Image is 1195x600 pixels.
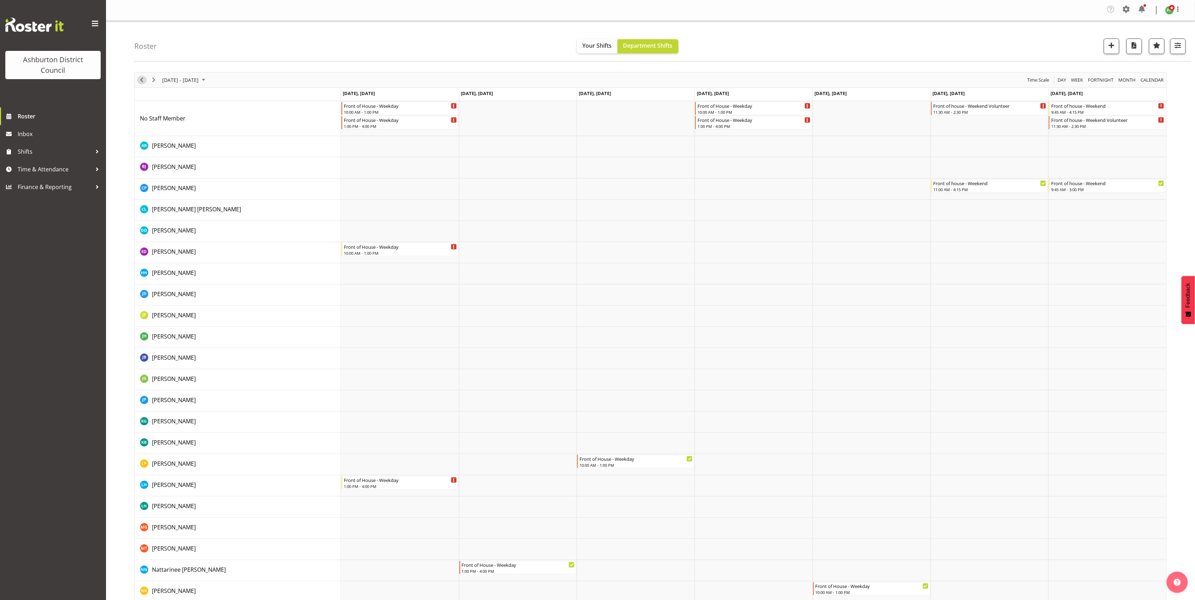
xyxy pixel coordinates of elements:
[462,568,575,574] div: 1:00 PM - 4:00 PM
[579,462,693,468] div: 10:00 AM - 1:00 PM
[461,90,493,96] span: [DATE], [DATE]
[152,417,196,425] a: [PERSON_NAME]
[18,146,92,157] span: Shifts
[135,306,341,327] td: Jacqueline Paterson resource
[344,243,457,250] div: Front of House - Weekday
[152,353,196,362] a: [PERSON_NAME]
[1071,76,1084,84] span: Week
[1140,76,1165,84] span: calendar
[140,114,186,123] a: No Staff Member
[1104,39,1119,54] button: Add a new shift
[577,455,694,468] div: Linda Petrie"s event - Front of House - Weekday Begin From Wednesday, October 1, 2025 at 10:00:00...
[344,116,457,123] div: Front of House - Weekday
[152,226,196,235] a: [PERSON_NAME]
[1027,76,1050,84] span: Time Scale
[931,179,1048,193] div: Charin Phumcharoen"s event - Front of house - Weekend Begin From Saturday, October 4, 2025 at 11:...
[815,90,847,96] span: [DATE], [DATE]
[152,375,196,383] a: [PERSON_NAME]
[1182,276,1195,324] button: Feedback - Show survey
[1050,90,1083,96] span: [DATE], [DATE]
[135,263,341,284] td: Hannah Herbert-Olsen resource
[1070,76,1085,84] button: Timeline Week
[152,396,196,404] a: [PERSON_NAME]
[152,587,196,595] a: [PERSON_NAME]
[344,123,457,129] div: 1:00 PM - 4:00 PM
[813,582,930,595] div: Nicole Ketter"s event - Front of House - Weekday Begin From Friday, October 3, 2025 at 10:00:00 A...
[148,72,160,87] div: Next
[18,182,92,192] span: Finance & Reporting
[152,523,196,531] span: [PERSON_NAME]
[152,141,196,150] a: [PERSON_NAME]
[152,481,196,489] a: [PERSON_NAME]
[135,284,341,306] td: Jackie Driver resource
[1051,187,1164,192] div: 9:45 AM - 3:00 PM
[697,90,729,96] span: [DATE], [DATE]
[152,565,226,574] a: Nattarinee [PERSON_NAME]
[344,483,457,489] div: 1:00 PM - 4:00 PM
[152,354,196,361] span: [PERSON_NAME]
[1051,180,1164,187] div: Front of house - Weekend
[1170,39,1186,54] button: Filter Shifts
[135,518,341,539] td: Mark Graham resource
[1165,6,1174,14] img: polly-price11030.jpg
[695,102,812,115] div: No Staff Member"s event - Front of House - Weekday Begin From Thursday, October 2, 2025 at 10:00:...
[135,348,341,369] td: Jean Butt resource
[135,433,341,454] td: Kay Begg resource
[136,72,148,87] div: Previous
[135,200,341,221] td: Connor Lysaght resource
[152,142,196,149] span: [PERSON_NAME]
[135,412,341,433] td: Katie Graham resource
[135,178,341,200] td: Charin Phumcharoen resource
[135,475,341,496] td: Louisa Horman resource
[1174,579,1181,586] img: help-xxl-2.png
[135,327,341,348] td: James Hope resource
[152,438,196,447] a: [PERSON_NAME]
[149,76,159,84] button: Next
[697,123,811,129] div: 1:00 PM - 4:00 PM
[459,561,577,574] div: Nattarinee NAT Kliopchael"s event - Front of House - Weekday Begin From Tuesday, September 30, 20...
[1087,76,1115,84] button: Fortnight
[1118,76,1137,84] span: Month
[152,163,196,171] a: [PERSON_NAME]
[12,54,94,76] div: Ashburton District Council
[135,136,341,157] td: Andrew Rankin resource
[152,248,196,255] span: [PERSON_NAME]
[152,502,196,510] a: [PERSON_NAME]
[816,582,929,589] div: Front of House - Weekday
[1051,116,1164,123] div: Front of house - Weekend Volunteer
[152,205,241,213] span: [PERSON_NAME] [PERSON_NAME]
[341,116,459,129] div: No Staff Member"s event - Front of House - Weekday Begin From Monday, September 29, 2025 at 1:00:...
[18,164,92,175] span: Time & Attendance
[134,42,157,50] h4: Roster
[152,163,196,171] span: [PERSON_NAME]
[135,539,341,560] td: Martine Tait resource
[152,227,196,234] span: [PERSON_NAME]
[152,332,196,341] a: [PERSON_NAME]
[1140,76,1165,84] button: Month
[931,102,1048,115] div: No Staff Member"s event - Front of house - Weekend Volunteer Begin From Saturday, October 4, 2025...
[135,242,341,263] td: Esther Deans resource
[579,455,693,462] div: Front of House - Weekday
[152,311,196,319] span: [PERSON_NAME]
[577,39,618,53] button: Your Shifts
[152,566,226,573] span: Nattarinee [PERSON_NAME]
[344,102,457,109] div: Front of House - Weekday
[1051,123,1164,129] div: 11:30 AM - 2:30 PM
[135,390,341,412] td: Jenny Partington resource
[933,90,965,96] span: [DATE], [DATE]
[1088,76,1114,84] span: Fortnight
[161,76,208,84] button: Sep 29 - Oct 05, 2025
[816,589,929,595] div: 10:00 AM - 1:00 PM
[1049,179,1166,193] div: Charin Phumcharoen"s event - Front of house - Weekend Begin From Sunday, October 5, 2025 at 9:45:...
[344,476,457,483] div: Front of House - Weekday
[135,560,341,581] td: Nattarinee NAT Kliopchael resource
[618,39,678,53] button: Department Shifts
[152,460,196,467] span: [PERSON_NAME]
[135,454,341,475] td: Linda Petrie resource
[152,247,196,256] a: [PERSON_NAME]
[341,102,459,115] div: No Staff Member"s event - Front of House - Weekday Begin From Monday, September 29, 2025 at 10:00...
[623,42,673,49] span: Department Shifts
